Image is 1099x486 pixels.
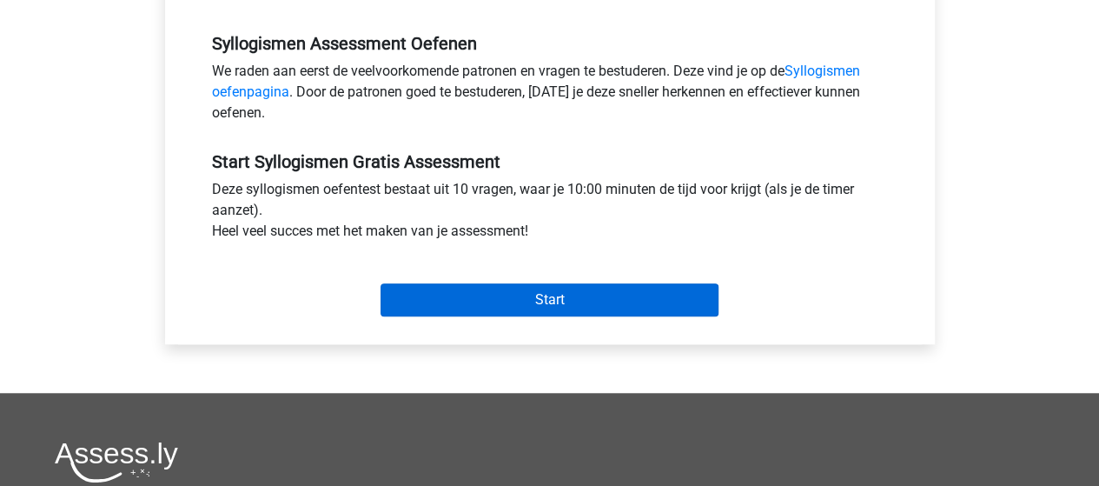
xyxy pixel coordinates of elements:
[212,151,888,172] h5: Start Syllogismen Gratis Assessment
[199,61,901,130] div: We raden aan eerst de veelvoorkomende patronen en vragen te bestuderen. Deze vind je op de . Door...
[55,442,178,483] img: Assessly logo
[212,33,888,54] h5: Syllogismen Assessment Oefenen
[199,179,901,249] div: Deze syllogismen oefentest bestaat uit 10 vragen, waar je 10:00 minuten de tijd voor krijgt (als ...
[381,283,718,316] input: Start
